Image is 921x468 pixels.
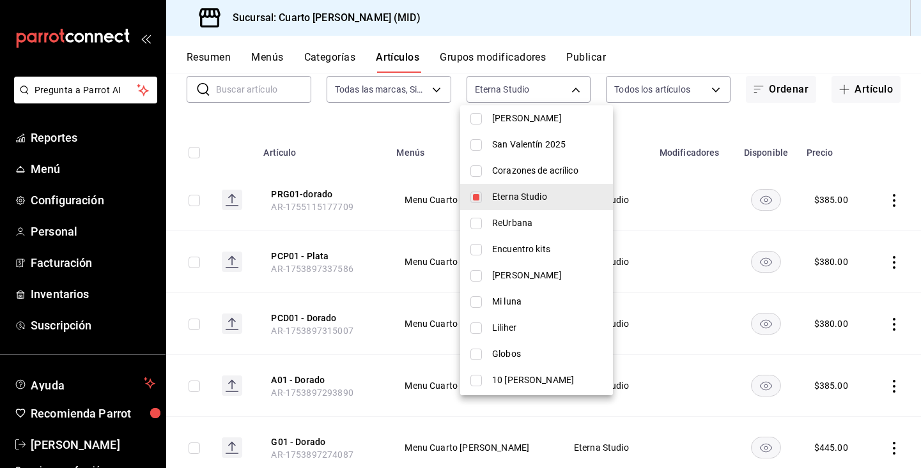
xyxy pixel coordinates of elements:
span: San Valentín 2025 [492,138,603,151]
span: 10 [PERSON_NAME] [492,374,603,387]
span: Corazones de acrílico [492,164,603,177]
span: [PERSON_NAME] [492,112,603,125]
span: Globos [492,347,603,361]
span: Encuentro kits [492,243,603,256]
span: Eterna Studio [492,190,603,204]
span: Liliher [492,321,603,335]
span: [PERSON_NAME] [492,269,603,282]
span: Mi luna [492,295,603,308]
span: ReUrbana [492,216,603,230]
